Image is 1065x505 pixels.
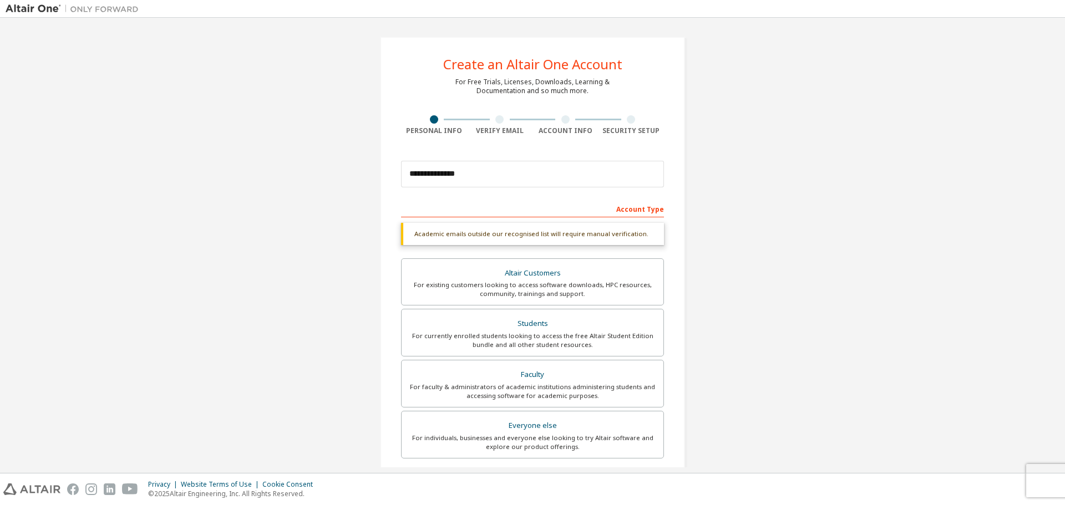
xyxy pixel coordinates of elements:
div: For faculty & administrators of academic institutions administering students and accessing softwa... [408,382,657,400]
div: Verify Email [467,126,533,135]
div: Cookie Consent [262,480,319,489]
img: instagram.svg [85,483,97,495]
div: Create an Altair One Account [443,58,622,71]
div: Account Type [401,200,664,217]
p: © 2025 Altair Engineering, Inc. All Rights Reserved. [148,489,319,498]
div: Academic emails outside our recognised list will require manual verification. [401,223,664,245]
img: Altair One [6,3,144,14]
div: Personal Info [401,126,467,135]
div: Website Terms of Use [181,480,262,489]
div: Altair Customers [408,266,657,281]
div: Privacy [148,480,181,489]
img: youtube.svg [122,483,138,495]
div: For existing customers looking to access software downloads, HPC resources, community, trainings ... [408,280,657,298]
div: For Free Trials, Licenses, Downloads, Learning & Documentation and so much more. [455,78,610,95]
div: Students [408,316,657,331]
div: Faculty [408,367,657,382]
div: For individuals, businesses and everyone else looking to try Altair software and explore our prod... [408,433,657,451]
div: For currently enrolled students looking to access the free Altair Student Edition bundle and all ... [408,331,657,349]
div: Everyone else [408,418,657,433]
div: Security Setup [599,126,665,135]
div: Account Info [532,126,599,135]
img: altair_logo.svg [3,483,60,495]
img: facebook.svg [67,483,79,495]
img: linkedin.svg [104,483,115,495]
